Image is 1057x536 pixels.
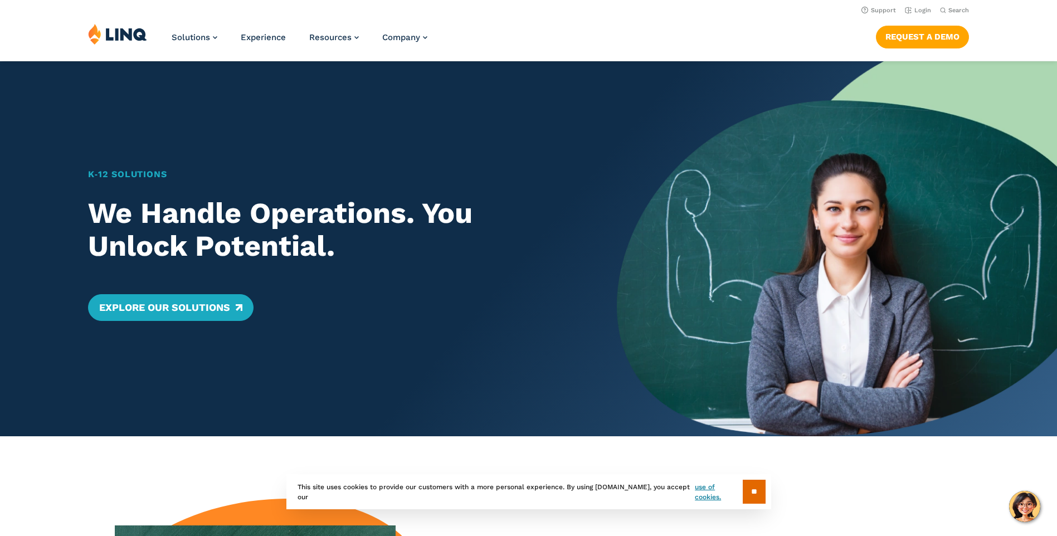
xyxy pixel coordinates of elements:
[861,7,896,14] a: Support
[88,168,573,181] h1: K‑12 Solutions
[905,7,931,14] a: Login
[382,32,420,42] span: Company
[88,23,147,45] img: LINQ | K‑12 Software
[382,32,427,42] a: Company
[88,294,254,321] a: Explore Our Solutions
[940,6,969,14] button: Open Search Bar
[88,197,573,264] h2: We Handle Operations. You Unlock Potential.
[876,23,969,48] nav: Button Navigation
[172,23,427,60] nav: Primary Navigation
[876,26,969,48] a: Request a Demo
[241,32,286,42] a: Experience
[1009,491,1040,522] button: Hello, have a question? Let’s chat.
[309,32,352,42] span: Resources
[617,61,1057,436] img: Home Banner
[172,32,217,42] a: Solutions
[286,474,771,509] div: This site uses cookies to provide our customers with a more personal experience. By using [DOMAIN...
[172,32,210,42] span: Solutions
[695,482,742,502] a: use of cookies.
[948,7,969,14] span: Search
[309,32,359,42] a: Resources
